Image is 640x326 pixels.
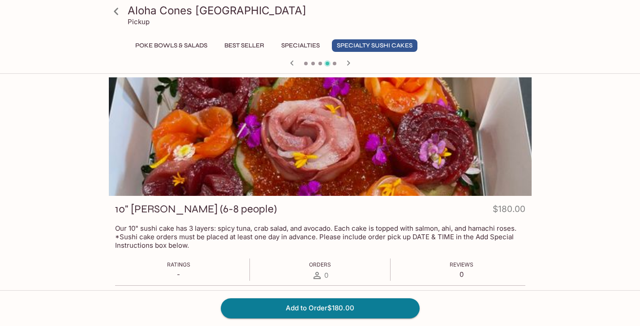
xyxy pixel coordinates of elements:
h4: $180.00 [493,202,525,220]
h3: 10" [PERSON_NAME] (6-8 people) [115,202,277,216]
h3: Aloha Cones [GEOGRAPHIC_DATA] [128,4,528,17]
span: Reviews [450,261,473,268]
button: Specialties [276,39,325,52]
span: 0 [324,271,328,279]
button: Add to Order$180.00 [221,298,420,318]
button: Best Seller [219,39,269,52]
p: Pickup [128,17,150,26]
button: Specialty Sushi Cakes [332,39,417,52]
span: Orders [309,261,331,268]
p: - [167,270,190,279]
div: 10" Sushi Cake (6-8 people) [109,77,532,196]
span: Ratings [167,261,190,268]
p: Our 10" sushi cake has 3 layers: spicy tuna, crab salad, and avocado. Each cake is topped with sa... [115,224,525,250]
p: 0 [450,270,473,279]
button: Poke Bowls & Salads [130,39,212,52]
